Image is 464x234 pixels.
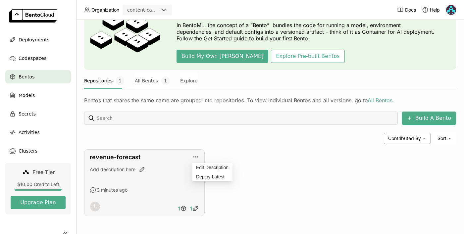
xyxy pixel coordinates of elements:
div: Sort [433,133,456,144]
div: Help [422,7,440,13]
a: Docs [397,7,416,13]
button: Build A Bento [402,112,456,125]
span: Docs [405,7,416,13]
button: Upgrade Plan [11,196,66,209]
button: Explore Pre-built Bentos [271,50,344,63]
span: Bentos [19,73,34,81]
a: 1 [188,202,201,215]
a: Secrets [5,107,71,120]
a: Activities [5,126,71,139]
img: cover onboarding [89,13,161,56]
span: Activities [19,128,40,136]
a: Deploy Latest [192,172,232,181]
span: Models [19,91,35,99]
div: Edit Description [192,163,232,172]
div: Internal User [90,201,100,212]
a: Models [5,89,71,102]
span: Contributed By [388,135,421,141]
span: Codespaces [19,54,46,62]
img: Sunil saini [446,5,456,15]
div: Add description here [90,166,199,173]
span: Clusters [19,147,37,155]
a: 1 [176,202,188,215]
div: $10.00 Credits Left [11,181,66,187]
span: Help [430,7,440,13]
div: Bentos that shares the same name are grouped into repositories. To view individual Bentos and all... [84,97,456,104]
span: Deployments [19,36,49,44]
div: IU [90,202,100,211]
button: Explore [180,72,198,89]
div: content-capital [127,7,158,13]
a: All Bentos [368,97,392,104]
img: logo [9,9,57,23]
p: In BentoML, the concept of a “Bento” bundles the code for running a model, environment dependenci... [177,22,438,42]
span: 1 [116,76,124,85]
a: Clusters [5,144,71,158]
button: All Bentos [135,72,170,89]
div: Contributed By [384,133,431,144]
button: Build My Own [PERSON_NAME] [177,50,268,63]
a: Free Tier$10.00 Credits LeftUpgrade Plan [5,163,71,214]
a: Bentos [5,70,71,83]
span: 1 [161,76,170,85]
a: Deployments [5,33,71,46]
span: Sort [438,135,446,141]
div: Deploy Latest [196,174,225,180]
a: Codespaces [5,52,71,65]
input: Search [96,113,395,123]
span: Free Tier [32,169,55,175]
span: Secrets [19,110,36,118]
span: 1 [178,205,180,212]
a: revenue-forecast [90,154,140,161]
span: 9 minutes ago [97,187,128,193]
button: Repositories [84,72,124,89]
span: Organization [91,7,119,13]
input: Selected content-capital. [159,7,160,14]
span: 1 [190,205,192,212]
